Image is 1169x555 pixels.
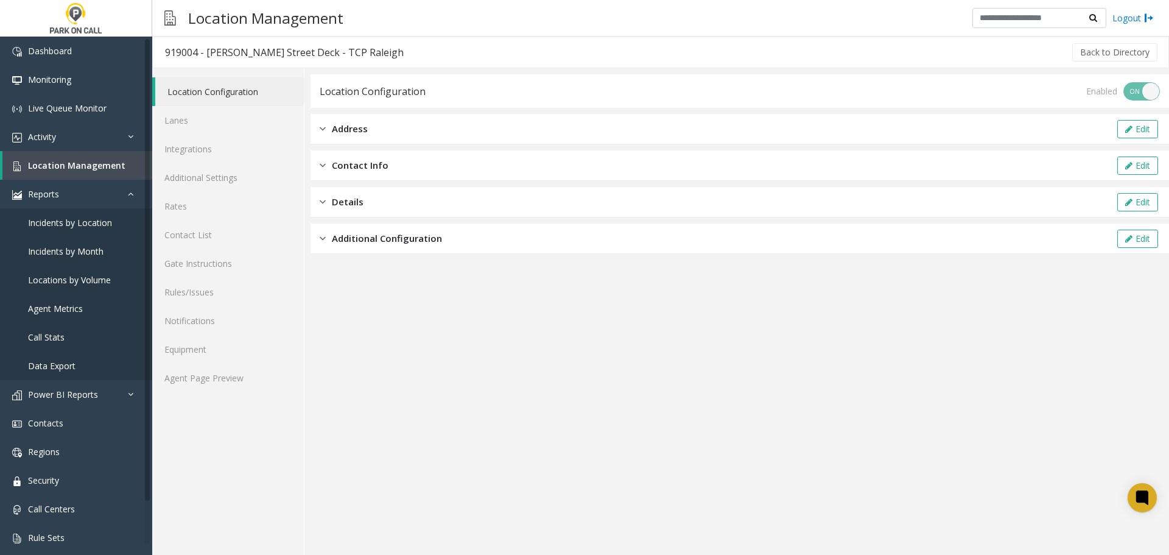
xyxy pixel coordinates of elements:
a: Gate Instructions [152,249,304,278]
img: logout [1144,12,1154,24]
div: 919004 - [PERSON_NAME] Street Deck - TCP Raleigh [165,44,404,60]
span: Activity [28,131,56,143]
span: Monitoring [28,74,71,85]
a: Contact List [152,221,304,249]
img: closed [320,195,326,209]
img: closed [320,232,326,246]
span: Live Queue Monitor [28,102,107,114]
span: Additional Configuration [332,232,442,246]
img: 'icon' [12,133,22,143]
img: 'icon' [12,190,22,200]
a: Rates [152,192,304,221]
button: Edit [1117,230,1158,248]
span: Incidents by Month [28,246,104,257]
span: Agent Metrics [28,303,83,314]
a: Lanes [152,106,304,135]
span: Details [332,195,363,209]
img: 'icon' [12,505,22,515]
img: 'icon' [12,76,22,85]
img: closed [320,122,326,136]
a: Logout [1112,12,1154,24]
span: Call Centers [28,503,75,515]
a: Additional Settings [152,163,304,192]
a: Integrations [152,135,304,163]
img: 'icon' [12,448,22,458]
span: Locations by Volume [28,274,111,286]
img: closed [320,158,326,172]
a: Agent Page Preview [152,364,304,392]
img: 'icon' [12,534,22,543]
span: Call Stats [28,331,65,343]
button: Edit [1117,193,1158,211]
span: Rule Sets [28,532,65,543]
span: Regions [28,446,60,458]
div: Enabled [1086,85,1117,97]
span: Contacts [28,417,63,429]
span: Location Management [28,160,125,171]
img: 'icon' [12,104,22,114]
h3: Location Management [182,3,349,33]
img: 'icon' [12,161,22,171]
span: Power BI Reports [28,389,98,400]
a: Rules/Issues [152,278,304,306]
a: Notifications [152,306,304,335]
span: Security [28,475,59,486]
button: Edit [1117,157,1158,175]
span: Address [332,122,368,136]
a: Location Configuration [155,77,304,106]
img: pageIcon [164,3,176,33]
img: 'icon' [12,419,22,429]
img: 'icon' [12,47,22,57]
span: Data Export [28,360,75,372]
span: Contact Info [332,158,388,172]
span: Incidents by Location [28,217,112,228]
span: Dashboard [28,45,72,57]
img: 'icon' [12,391,22,400]
a: Location Management [2,151,152,180]
a: Equipment [152,335,304,364]
span: Reports [28,188,59,200]
img: 'icon' [12,476,22,486]
button: Back to Directory [1072,43,1157,62]
button: Edit [1117,120,1158,138]
div: Location Configuration [320,83,426,99]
